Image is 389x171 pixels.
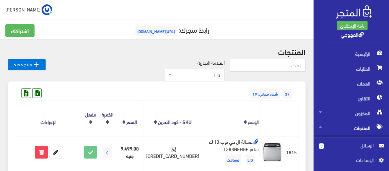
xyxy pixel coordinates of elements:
span: شحن مجاني: 19 [251,89,280,99]
iframe: Drift Widget Chat Controller [8,125,34,150]
h2: المنتجات [8,47,305,56]
td: غسالة ال جي توب 13 ك سلفر T1388NEHGE [202,136,261,168]
td: 9,499.00 جنيه [116,136,143,168]
a: باقة الإنطلاق [337,21,368,30]
span: المنتجات [319,121,384,135]
a: الطلبات [314,61,389,76]
a: كل المنتجات [314,135,389,150]
span: العملاء [319,76,384,91]
span: L G [173,72,220,78]
input: بحث... [230,59,305,72]
span: 37 [283,89,292,99]
span: المخزون [319,106,384,121]
img: ghsal-al-gy-tob-13-k-slfr-t1388nehge.jpg [262,142,282,162]
a: القهوجي [341,29,364,39]
label: العلامة التجارية [198,59,225,66]
a: التقارير [314,91,389,106]
a: اشتراكك [5,24,35,37]
a: الإسم [248,117,259,126]
img: ... [42,4,52,15]
span: اﻹعدادات [324,156,373,164]
span: 0 [103,146,112,158]
img: . [336,5,372,19]
td: 1815 [284,136,299,168]
i:  [32,61,40,69]
a: 0 الرسائل [319,142,384,156]
th: الإجراءات [15,101,82,136]
a: ... [PERSON_NAME] [5,4,52,15]
a: مفعل [85,109,96,119]
span: الطلبات [319,61,384,76]
a: الكمية [102,109,113,119]
a: SKU - كود التخزين [158,117,191,126]
span: [URL][DOMAIN_NAME] [135,26,177,36]
a: اﻹعدادات [319,156,384,167]
td: [CREDIT_CARD_NUMBER] [143,136,202,168]
span: L G [165,69,225,81]
span: الرسائل [329,142,374,149]
svg: Synced with Zoho Books [171,147,176,152]
span: غسالات [225,155,241,165]
a: منتج جديد [8,59,46,70]
a: رابط متجرك:[URL][DOMAIN_NAME] [134,23,209,36]
a: العملاء [314,76,389,91]
span: التقارير [319,91,384,106]
span: كل المنتجات [319,135,370,150]
span: الرئيسية [319,46,384,61]
a: المخزون [314,106,389,121]
a: الرئيسية [314,46,389,61]
span: 0 [319,143,324,149]
a: المنتجات [314,121,389,135]
span: L G [245,155,255,165]
span: [PERSON_NAME] [5,5,41,13]
a: السعر [126,117,137,126]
